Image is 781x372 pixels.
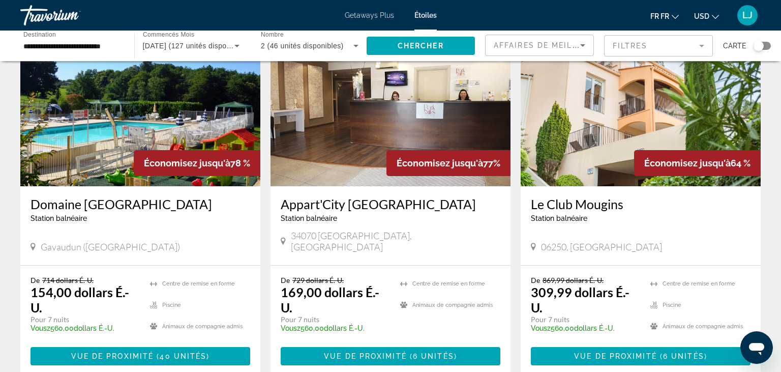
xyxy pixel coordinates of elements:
[386,150,510,176] div: 77%
[663,323,743,330] span: Animaux de compagnie admis
[23,31,56,38] span: Destination
[660,352,704,360] span: (6 unités
[162,323,243,330] span: Animaux de compagnie admis
[31,284,140,315] p: 154,00 dollars É.-U.
[162,302,181,308] span: Piscine
[734,5,761,26] button: Menu utilisateur
[604,35,713,57] button: Filtrer
[634,150,761,176] div: 64 %
[410,352,454,360] span: (6 unités
[41,241,180,252] span: Gavaudun ([GEOGRAPHIC_DATA])
[160,352,206,360] span: 40 unités
[271,23,510,186] img: RH23O01X.jpg
[31,196,250,212] a: Domaine [GEOGRAPHIC_DATA]
[494,41,606,49] span: Affaires de Meilleures
[20,23,260,186] img: 4195O04X.jpg
[531,284,640,315] p: 309,99 dollars É.-U.
[531,196,750,212] a: Le Club Mougins
[42,276,94,284] span: 714 dollars É.-U.
[143,32,194,38] span: Commencés Mois
[281,324,390,332] p: dollars É.-U.
[71,352,154,360] span: Vue de proximité
[531,276,540,284] span: De
[412,302,493,308] span: Animaux de compagnie admis
[531,347,750,365] button: Vue de proximité (6 unités)
[694,12,709,20] span: USD
[521,23,761,186] img: 7432E01X.jpg
[31,324,140,332] p: dollars É.-U.
[261,32,284,38] span: Nombre
[281,214,337,222] span: Station balnéaire
[291,230,500,252] span: 34070 [GEOGRAPHIC_DATA], [GEOGRAPHIC_DATA]
[574,352,657,360] span: Vue de proximité
[541,241,662,252] span: 06250, [GEOGRAPHIC_DATA]
[20,2,122,28] a: Travorium
[31,324,74,332] span: Vousz560,00
[397,158,483,168] span: Économisez jusqu'à
[143,42,249,50] span: [DATE] (127 unités disponibles)
[31,214,87,222] span: Station balnéaire
[281,315,390,324] p: Pour 7 nuits
[324,352,407,360] span: Vue de proximité
[398,42,444,50] span: Chercher
[650,12,669,20] span: fr fr
[531,324,574,332] span: Vousz560,00
[154,352,209,360] span: ( )
[531,315,640,324] p: Pour 7 nuits
[281,324,324,332] span: Vousz560,00
[694,9,719,23] button: Changement de monnaie
[742,10,753,20] span: LJ
[414,11,437,19] a: Étoiles
[31,347,250,365] button: Vue de proximité (40 unités)
[31,315,140,324] p: Pour 7 nuits
[281,347,500,365] button: Vue de proximité (6 unités)
[281,284,390,315] p: 169,00 dollars É.-U.
[162,280,235,287] span: Centre de remise en forme
[543,276,604,284] span: 869,99 dollars É.-U.
[144,158,230,168] span: Économisez jusqu'à
[663,280,735,287] span: Centre de remise en forme
[657,352,707,360] span: )
[31,276,40,284] span: De
[740,331,773,364] iframe: Button to launch messaging window
[134,150,260,176] div: 78 %
[367,37,475,55] button: Chercher
[644,158,731,168] span: Économisez jusqu'à
[281,196,500,212] a: Appart'City [GEOGRAPHIC_DATA]
[494,39,585,51] mat-select: Trier par
[663,302,681,308] span: Piscine
[723,39,746,53] span: Carte
[650,9,679,23] button: Changer de langue
[261,42,344,50] span: 2 (46 unités disponibles)
[531,324,640,332] p: dollars É.-U.
[531,214,587,222] span: Station balnéaire
[292,276,344,284] span: 729 dollars É.-U.
[407,352,457,360] span: )
[345,11,394,19] a: Getaways Plus
[412,280,485,287] span: Centre de remise en forme
[281,276,290,284] span: De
